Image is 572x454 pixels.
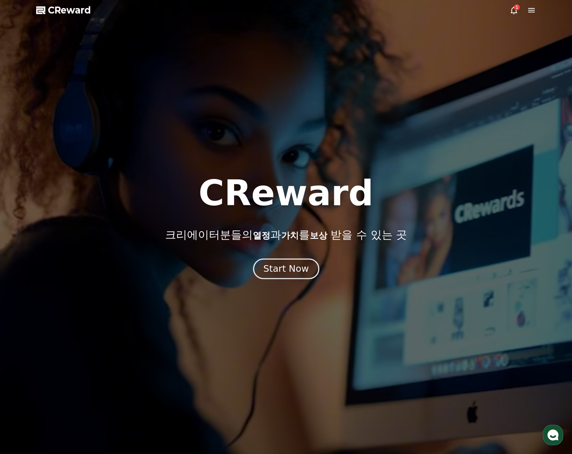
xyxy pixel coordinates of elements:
div: 1 [514,4,520,10]
p: 크리에이터분들의 과 를 받을 수 있는 곳 [165,228,407,241]
span: CReward [48,4,91,16]
span: 대화 [67,243,76,249]
button: Start Now [253,258,319,279]
span: 보상 [310,230,327,241]
a: 홈 [2,232,48,250]
a: 1 [510,6,518,15]
a: CReward [36,4,91,16]
a: 설정 [94,232,140,250]
a: Start Now [255,266,318,273]
span: 가치 [281,230,299,241]
div: Start Now [263,263,309,275]
span: 열정 [253,230,270,241]
a: 대화 [48,232,94,250]
span: 설정 [113,243,122,248]
span: 홈 [23,243,27,248]
h1: CReward [198,176,373,211]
